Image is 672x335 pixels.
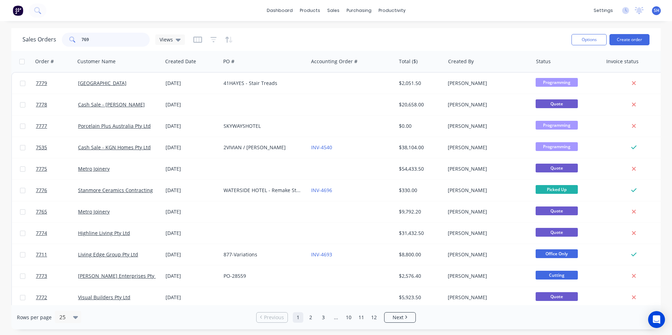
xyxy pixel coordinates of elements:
[448,165,526,172] div: [PERSON_NAME]
[224,187,302,194] div: WATERSIDE HOTEL - Remake Strips
[448,294,526,301] div: [PERSON_NAME]
[36,251,47,258] span: 7711
[571,34,607,45] button: Options
[36,144,47,151] span: 7535
[399,208,440,215] div: $9,792.20
[36,101,47,108] span: 7778
[165,58,196,65] div: Created Date
[166,123,218,130] div: [DATE]
[166,144,218,151] div: [DATE]
[536,271,578,280] span: Cutting
[166,101,218,108] div: [DATE]
[224,272,302,280] div: PO-28559
[166,187,218,194] div: [DATE]
[536,228,578,237] span: Quote
[331,312,341,323] a: Jump forward
[224,144,302,151] div: 2VIVIAN / [PERSON_NAME]
[448,144,526,151] div: [PERSON_NAME]
[36,187,47,194] span: 7776
[36,116,78,137] a: 7777
[536,99,578,108] span: Quote
[399,101,440,108] div: $20,658.00
[78,294,130,301] a: Visual Builders Pty Ltd
[253,312,419,323] ul: Pagination
[166,208,218,215] div: [DATE]
[609,34,650,45] button: Create order
[36,123,47,130] span: 7777
[36,80,47,87] span: 7779
[311,144,332,151] a: INV-4540
[263,5,296,16] a: dashboard
[448,208,526,215] div: [PERSON_NAME]
[369,312,379,323] a: Page 12
[77,58,116,65] div: Customer Name
[448,58,474,65] div: Created By
[78,208,110,215] a: Metro Joinery
[224,123,302,130] div: SKYWAYSHOTEL
[448,123,526,130] div: [PERSON_NAME]
[399,58,418,65] div: Total ($)
[393,314,403,321] span: Next
[36,158,78,179] a: 7775
[36,180,78,201] a: 7776
[399,294,440,301] div: $5,923.50
[36,265,78,287] a: 7773
[399,165,440,172] div: $54,433.50
[385,314,415,321] a: Next page
[78,165,110,172] a: Metro Joinery
[78,123,151,129] a: Porcelain Plus Australia Pty Ltd
[293,312,303,323] a: Page 1 is your current page
[536,121,578,130] span: Programming
[82,33,150,47] input: Search...
[399,272,440,280] div: $2,576.40
[448,251,526,258] div: [PERSON_NAME]
[166,294,218,301] div: [DATE]
[536,78,578,87] span: Programming
[36,208,47,215] span: 7765
[648,311,665,328] div: Open Intercom Messenger
[78,187,153,193] a: Stanmore Ceramics Contracting
[536,292,578,301] span: Quote
[78,272,163,279] a: [PERSON_NAME] Enterprises Pty Ltd
[296,5,324,16] div: products
[311,58,357,65] div: Accounting Order #
[35,58,54,65] div: Order #
[160,36,173,43] span: Views
[36,272,47,280] span: 7773
[356,312,367,323] a: Page 11
[78,101,145,108] a: Cash Sale - [PERSON_NAME]
[536,249,578,258] span: Office Only
[324,5,343,16] div: sales
[166,251,218,258] div: [DATE]
[343,5,375,16] div: purchasing
[36,137,78,158] a: 7535
[448,230,526,237] div: [PERSON_NAME]
[536,185,578,194] span: Picked Up
[399,251,440,258] div: $8,800.00
[36,165,47,172] span: 7775
[36,230,47,237] span: 7774
[399,187,440,194] div: $330.00
[224,251,302,258] div: 877-Variations
[166,272,218,280] div: [DATE]
[36,244,78,265] a: 7711
[399,80,440,87] div: $2,051.50
[399,230,440,237] div: $31,432.50
[36,223,78,244] a: 7774
[78,230,130,236] a: Highline Living Pty Ltd
[448,80,526,87] div: [PERSON_NAME]
[311,187,332,193] a: INV-4696
[343,312,354,323] a: Page 10
[448,187,526,194] div: [PERSON_NAME]
[36,294,47,301] span: 7772
[536,206,578,215] span: Quote
[536,142,578,151] span: Programming
[257,314,287,321] a: Previous page
[166,80,218,87] div: [DATE]
[399,144,440,151] div: $38,104.00
[166,165,218,172] div: [DATE]
[36,287,78,308] a: 7772
[78,80,127,86] a: [GEOGRAPHIC_DATA]
[448,101,526,108] div: [PERSON_NAME]
[223,58,234,65] div: PO #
